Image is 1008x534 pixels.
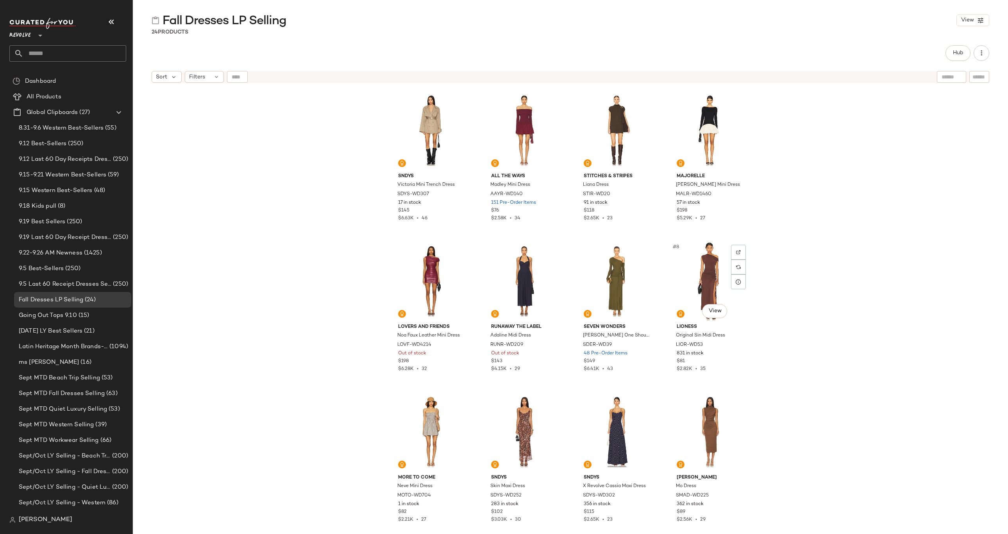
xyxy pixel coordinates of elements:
[19,467,111,476] span: Sept/Oct LY Selling - Fall Dresses
[397,492,431,499] span: MOTO-WD704
[584,350,627,357] span: 48 Pre-Order Items
[397,483,433,490] span: Neve Mini Dress
[397,332,460,339] span: Noa Faux Leather Mini Dress
[584,474,650,481] span: SNDYS
[398,207,409,214] span: $145
[607,367,613,372] span: 43
[607,517,613,522] span: 23
[111,155,128,164] span: (250)
[9,18,76,29] img: cfy_white_logo.C9jOOHJF.svg
[398,501,419,508] span: 1 in stock
[584,324,650,331] span: SEVEN WONDERS
[19,233,111,242] span: 9.19 Last 60 Day Receipt Dresses Selling
[583,191,610,198] span: STIR-WD20
[19,405,107,414] span: Sept MTD Quiet Luxury Selling
[94,420,107,429] span: (39)
[490,182,530,189] span: Madley Mini Dress
[19,358,79,367] span: ms [PERSON_NAME]
[66,139,83,148] span: (250)
[65,217,82,226] span: (250)
[678,311,683,316] img: svg%3e
[9,517,16,523] img: svg%3e
[692,367,700,372] span: •
[421,517,426,522] span: 27
[702,304,727,318] button: View
[106,171,119,180] span: (59)
[490,332,531,339] span: Adaline Midi Dress
[584,501,611,508] span: 356 in stock
[676,332,725,339] span: Original Sin Midi Dress
[491,517,507,522] span: $3.03K
[64,264,80,273] span: (250)
[19,280,111,289] span: 9.5 Last 60 Receipt Dresses Selling
[19,374,100,383] span: Sept MTD Beach Trip Selling
[700,517,706,522] span: 29
[584,216,599,221] span: $2.65K
[9,27,31,41] span: Revolve
[678,161,683,166] img: svg%3e
[19,295,83,304] span: Fall Dresses LP Selling
[584,367,599,372] span: $6.41K
[398,509,407,516] span: $82
[422,216,427,221] span: 46
[677,216,692,221] span: $5.29K
[19,327,82,336] span: [DATE] LY Best Sellers
[82,249,102,258] span: (1425)
[493,161,497,166] img: svg%3e
[398,350,426,357] span: Out of stock
[79,358,91,367] span: (16)
[585,161,590,166] img: svg%3e
[676,492,709,499] span: SMAD-WD225
[19,217,65,226] span: 9.19 Best Sellers
[677,207,687,214] span: $198
[515,367,520,372] span: 29
[491,324,557,331] span: Runaway The Label
[585,311,590,316] img: svg%3e
[398,324,464,331] span: Lovers and Friends
[736,265,741,269] img: svg%3e
[19,155,111,164] span: 9.12 Last 60 Day Receipts Dresses
[507,216,515,221] span: •
[25,77,56,86] span: Dashboard
[111,280,128,289] span: (250)
[583,492,615,499] span: SDYS-WD302
[105,498,118,507] span: (86)
[677,324,743,331] span: LIONESS
[491,199,536,206] span: 151 Pre-Order Items
[398,358,409,365] span: $198
[397,342,431,349] span: LOVF-WD4214
[19,436,99,445] span: Sept MTD Workwear Selling
[493,311,497,316] img: svg%3e
[111,483,128,492] span: (200)
[78,108,90,117] span: (27)
[491,350,519,357] span: Out of stock
[398,474,464,481] span: MORE TO COME
[19,452,111,461] span: Sept/Oct LY Selling - Beach Trip
[584,509,594,516] span: $115
[583,182,609,189] span: Liana Dress
[676,182,740,189] span: [PERSON_NAME] Mini Dress
[677,501,704,508] span: 362 in stock
[577,392,656,471] img: SDYS-WD302_V1.jpg
[398,173,464,180] span: SNDYS
[19,389,105,398] span: Sept MTD Fall Dresses Selling
[152,16,159,24] img: svg%3e
[491,367,507,372] span: $4.15K
[111,233,128,242] span: (250)
[670,91,749,170] img: MALR-WD1460_V1.jpg
[584,517,599,522] span: $2.65K
[19,264,64,273] span: 9.5 Best-Sellers
[108,342,128,351] span: (1094)
[77,311,89,320] span: (15)
[400,161,404,166] img: svg%3e
[677,358,685,365] span: $81
[677,517,692,522] span: $2.56K
[107,405,120,414] span: (53)
[93,186,105,195] span: (48)
[491,173,557,180] span: ALL THE WAYS
[515,216,520,221] span: 34
[490,483,525,490] span: Skin Maxi Dress
[700,367,706,372] span: 35
[584,173,650,180] span: Stitches & Stripes
[398,216,414,221] span: $6.63K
